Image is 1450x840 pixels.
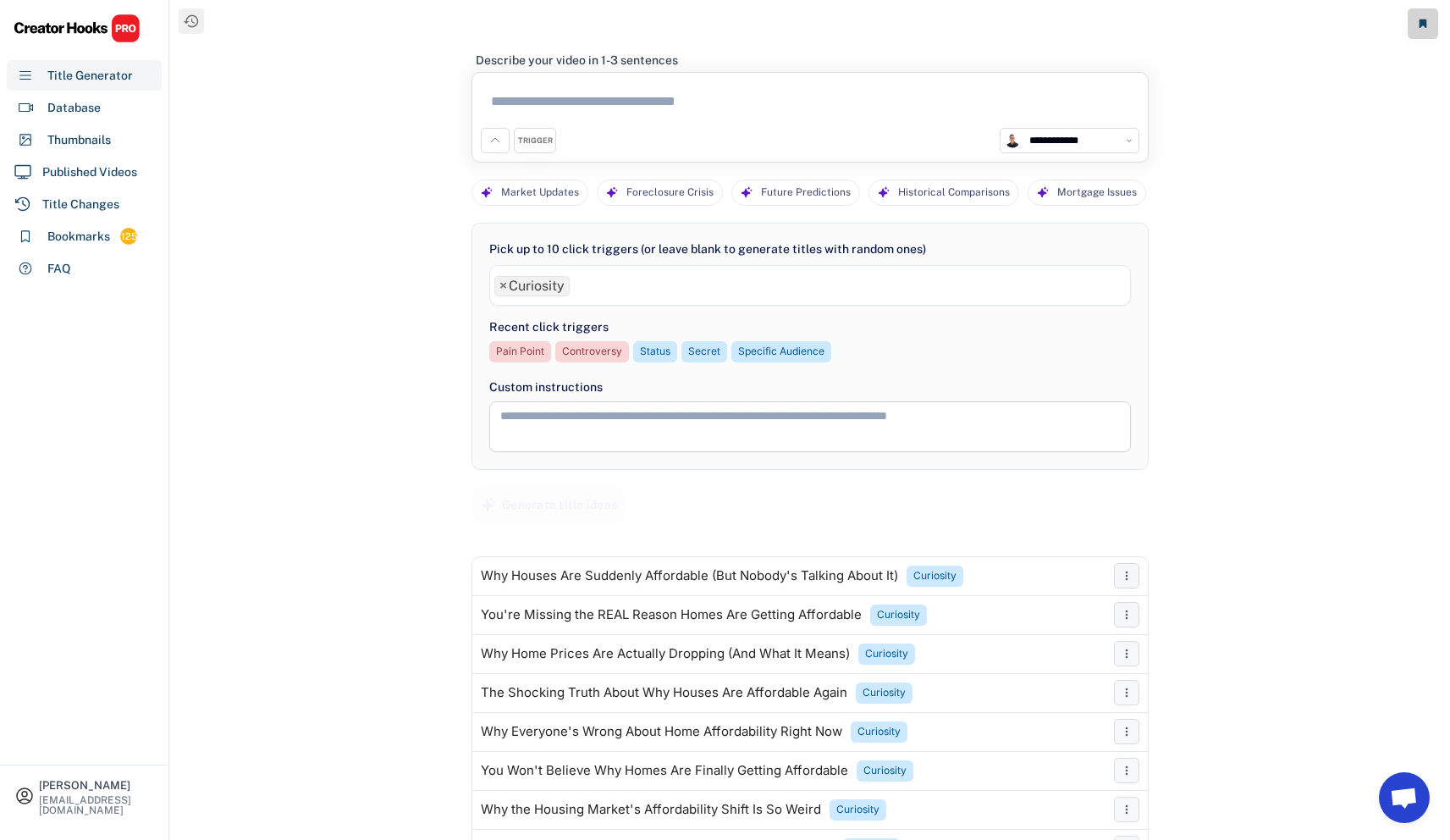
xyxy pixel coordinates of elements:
div: You Won't Believe Why Homes Are Finally Getting Affordable [481,764,848,777]
div: Curiosity [865,647,908,661]
div: FAQ [47,260,71,278]
div: Controversy [562,345,622,359]
div: The Shocking Truth About Why Houses Are Affordable Again [481,686,847,699]
div: Pain Point [496,345,544,359]
div: Pick up to 10 click triggers (or leave blank to generate titles with random ones) [489,240,926,258]
div: Secret [688,345,720,359]
div: Database [47,99,101,117]
div: 125 [120,229,137,244]
div: [EMAIL_ADDRESS][DOMAIN_NAME] [39,795,154,815]
img: channels4_profile.jpg [1005,133,1020,148]
div: Future Predictions [761,180,851,205]
div: Title Changes [42,196,119,213]
div: Why Home Prices Are Actually Dropping (And What It Means) [481,647,850,660]
div: Curiosity [863,686,906,700]
div: You're Missing the REAL Reason Homes Are Getting Affordable [481,608,862,622]
div: Why Houses Are Suddenly Affordable (But Nobody's Talking About It) [481,569,898,583]
div: Why the Housing Market's Affordability Shift Is So Weird [481,803,821,816]
div: Custom instructions [489,379,1131,396]
div: Thumbnails [47,131,111,149]
li: Curiosity [494,276,570,296]
div: Curiosity [877,608,920,622]
div: Recent click triggers [489,318,609,336]
div: Historical Comparisons [898,180,1010,205]
div: Specific Audience [738,345,824,359]
div: Generate title ideas [502,497,617,512]
div: Curiosity [913,569,957,583]
div: Published Videos [42,163,137,181]
div: TRIGGER [518,135,553,146]
div: Title Generator [47,67,133,85]
div: Curiosity [857,725,901,739]
div: Mortgage Issues [1057,180,1137,205]
div: Curiosity [836,803,879,817]
div: [PERSON_NAME] [39,780,154,791]
div: Status [640,345,670,359]
div: Foreclosure Crisis [626,180,714,205]
div: Why Everyone's Wrong About Home Affordability Right Now [481,725,842,738]
div: Bookmarks [47,228,110,246]
span: × [499,279,507,293]
img: CHPRO%20Logo.svg [14,14,141,43]
div: Describe your video in 1-3 sentences [476,52,678,68]
a: Open chat [1379,772,1430,823]
div: Curiosity [863,764,907,778]
div: Market Updates [501,180,579,205]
